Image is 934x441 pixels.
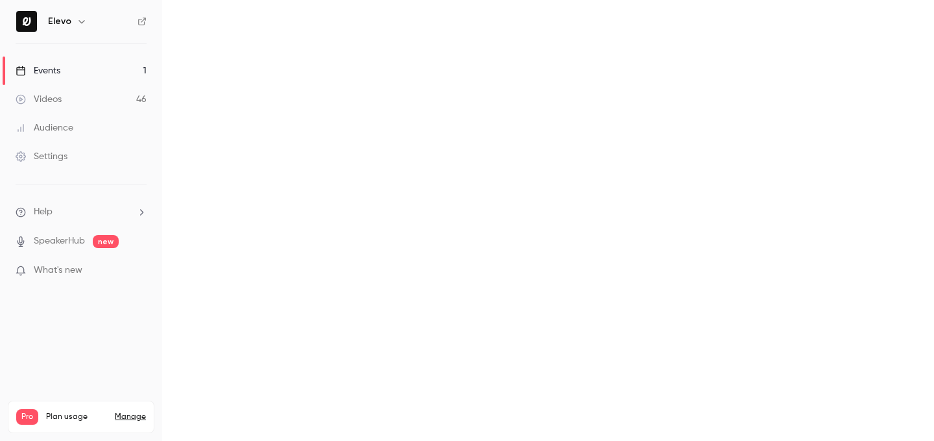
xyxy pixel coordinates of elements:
[34,205,53,219] span: Help
[16,150,67,163] div: Settings
[16,121,73,134] div: Audience
[34,264,82,277] span: What's new
[16,11,37,32] img: Elevo
[16,205,147,219] li: help-dropdown-opener
[16,64,60,77] div: Events
[34,234,85,248] a: SpeakerHub
[115,412,146,422] a: Manage
[46,412,107,422] span: Plan usage
[93,235,119,248] span: new
[16,93,62,106] div: Videos
[16,409,38,425] span: Pro
[48,15,71,28] h6: Elevo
